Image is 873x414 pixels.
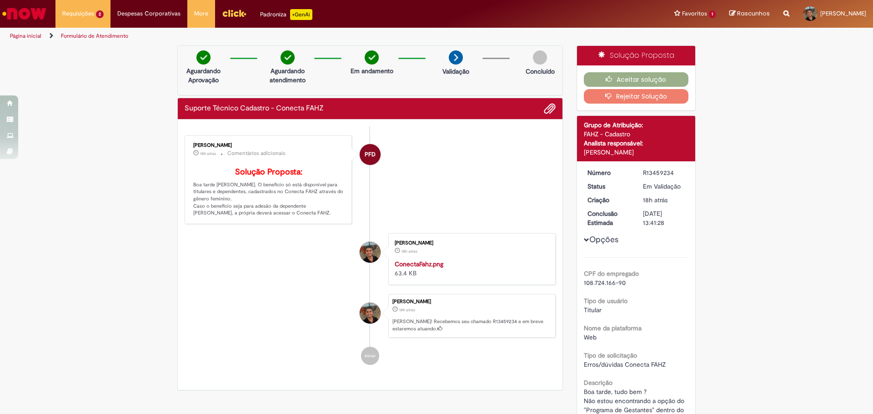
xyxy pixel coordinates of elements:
[117,9,181,18] span: Despesas Corporativas
[577,46,696,65] div: Solução Proposta
[10,32,41,40] a: Página inicial
[401,249,417,254] span: 18h atrás
[193,143,345,148] div: [PERSON_NAME]
[351,66,393,75] p: Em andamento
[235,167,302,177] b: Solução Proposta:
[360,242,381,263] div: Rodrigo Silva Passos
[584,148,689,157] div: [PERSON_NAME]
[193,168,345,217] p: Boa tarde [PERSON_NAME]. O beneficio só está disponível para titulares e dependentes, cadastrados...
[96,10,104,18] span: 2
[820,10,866,17] span: [PERSON_NAME]
[266,66,310,85] p: Aguardando atendimento
[200,151,216,156] span: 18h atrás
[581,168,637,177] dt: Número
[399,307,415,313] time: 28/08/2025 16:41:25
[584,351,637,359] b: Tipo de solicitação
[62,9,94,18] span: Requisições
[581,195,637,205] dt: Criação
[194,9,208,18] span: More
[360,303,381,324] div: Rodrigo Silva Passos
[584,279,626,287] span: 108.724.166-90
[365,50,379,65] img: check-circle-green.png
[1,5,48,23] img: ServiceNow
[365,144,376,165] span: PFD
[584,269,639,278] b: CPF do empregado
[584,360,666,369] span: Erros/dúvidas Conecta FAHZ
[643,209,685,227] div: [DATE] 13:41:28
[281,50,295,65] img: check-circle-green.png
[584,120,689,130] div: Grupo de Atribuição:
[643,196,667,204] span: 18h atrás
[643,195,685,205] div: 28/08/2025 16:41:25
[584,333,597,341] span: Web
[290,9,312,20] p: +GenAi
[533,50,547,65] img: img-circle-grey.png
[222,6,246,20] img: click_logo_yellow_360x200.png
[399,307,415,313] span: 18h atrás
[449,50,463,65] img: arrow-next.png
[392,299,551,304] div: [PERSON_NAME]
[260,9,312,20] div: Padroniza
[227,150,286,157] small: Comentários adicionais
[196,50,211,65] img: check-circle-green.png
[643,196,667,204] time: 28/08/2025 16:41:25
[544,103,556,115] button: Adicionar anexos
[185,105,324,113] h2: Suporte Técnico Cadastro - Conecta FAHZ Histórico de tíquete
[682,9,707,18] span: Favoritos
[584,324,642,332] b: Nome da plataforma
[709,10,716,18] span: 1
[181,66,226,85] p: Aguardando Aprovação
[7,28,575,45] ul: Trilhas de página
[584,297,627,305] b: Tipo de usuário
[395,240,546,246] div: [PERSON_NAME]
[584,130,689,139] div: FAHZ - Cadastro
[584,72,689,87] button: Aceitar solução
[442,67,469,76] p: Validação
[185,294,556,338] li: Rodrigo Silva Passos
[584,306,602,314] span: Titular
[584,139,689,148] div: Analista responsável:
[200,151,216,156] time: 28/08/2025 17:17:41
[729,10,770,18] a: Rascunhos
[61,32,128,40] a: Formulário de Atendimento
[395,260,443,268] a: ConectaFahz.png
[643,168,685,177] div: R13459234
[392,318,551,332] p: [PERSON_NAME]! Recebemos seu chamado R13459234 e em breve estaremos atuando.
[185,126,556,374] ul: Histórico de tíquete
[643,182,685,191] div: Em Validação
[526,67,555,76] p: Concluído
[360,144,381,165] div: Paloma Freire De Castro Oliveira
[581,209,637,227] dt: Conclusão Estimada
[584,89,689,104] button: Rejeitar Solução
[584,379,612,387] b: Descrição
[395,259,546,278] div: 63.4 KB
[737,9,770,18] span: Rascunhos
[581,182,637,191] dt: Status
[401,249,417,254] time: 28/08/2025 16:41:18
